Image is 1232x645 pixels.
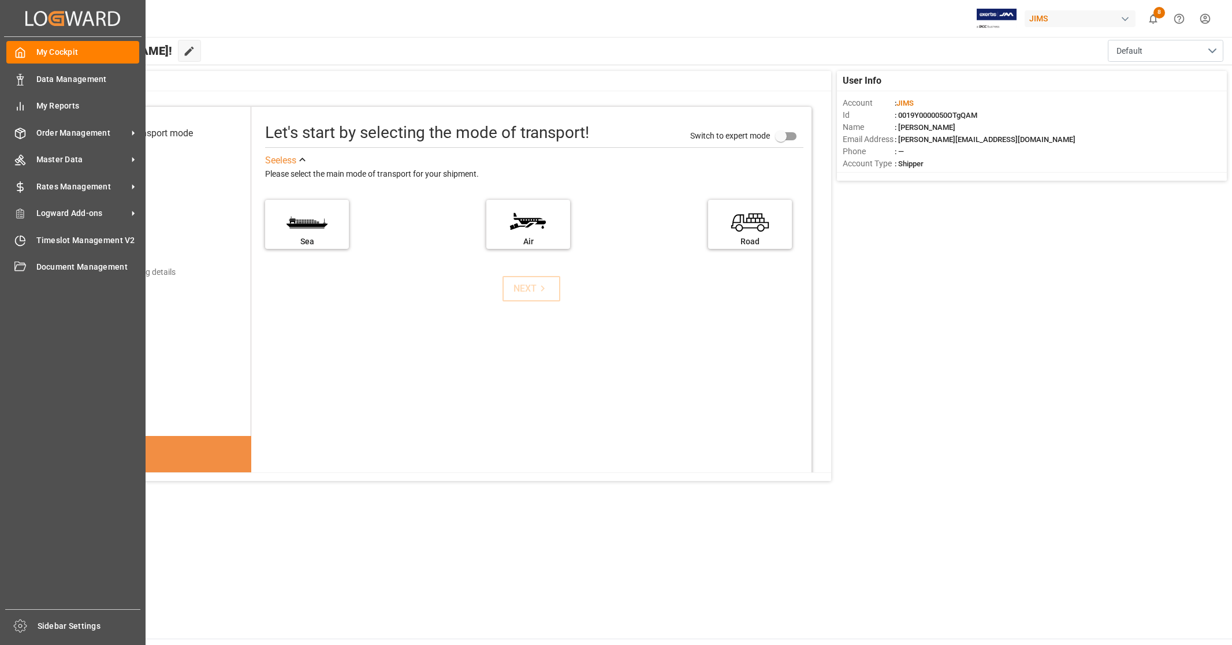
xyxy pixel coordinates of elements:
[36,46,140,58] span: My Cockpit
[895,123,955,132] span: : [PERSON_NAME]
[690,131,770,140] span: Switch to expert mode
[1153,7,1165,18] span: 8
[6,95,139,117] a: My Reports
[103,126,193,140] div: Select transport mode
[896,99,914,107] span: JIMS
[6,68,139,90] a: Data Management
[1108,40,1223,62] button: open menu
[1140,6,1166,32] button: show 8 new notifications
[36,261,140,273] span: Document Management
[843,121,895,133] span: Name
[36,154,128,166] span: Master Data
[6,256,139,278] a: Document Management
[265,121,589,145] div: Let's start by selecting the mode of transport!
[36,73,140,85] span: Data Management
[1025,8,1140,29] button: JIMS
[895,135,1075,144] span: : [PERSON_NAME][EMAIL_ADDRESS][DOMAIN_NAME]
[843,146,895,158] span: Phone
[1116,45,1142,57] span: Default
[843,133,895,146] span: Email Address
[271,236,343,248] div: Sea
[843,109,895,121] span: Id
[265,154,296,167] div: See less
[36,100,140,112] span: My Reports
[48,40,172,62] span: Hello [PERSON_NAME]!
[6,41,139,64] a: My Cockpit
[36,207,128,219] span: Logward Add-ons
[843,74,881,88] span: User Info
[977,9,1017,29] img: Exertis%20JAM%20-%20Email%20Logo.jpg_1722504956.jpg
[38,620,141,632] span: Sidebar Settings
[1166,6,1192,32] button: Help Center
[895,99,914,107] span: :
[36,181,128,193] span: Rates Management
[36,234,140,247] span: Timeslot Management V2
[895,159,924,168] span: : Shipper
[843,158,895,170] span: Account Type
[895,147,904,156] span: : —
[843,97,895,109] span: Account
[36,127,128,139] span: Order Management
[895,111,977,120] span: : 0019Y0000050OTgQAM
[6,229,139,251] a: Timeslot Management V2
[265,167,803,181] div: Please select the main mode of transport for your shipment.
[492,236,564,248] div: Air
[714,236,786,248] div: Road
[503,276,560,301] button: NEXT
[513,282,549,296] div: NEXT
[1025,10,1136,27] div: JIMS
